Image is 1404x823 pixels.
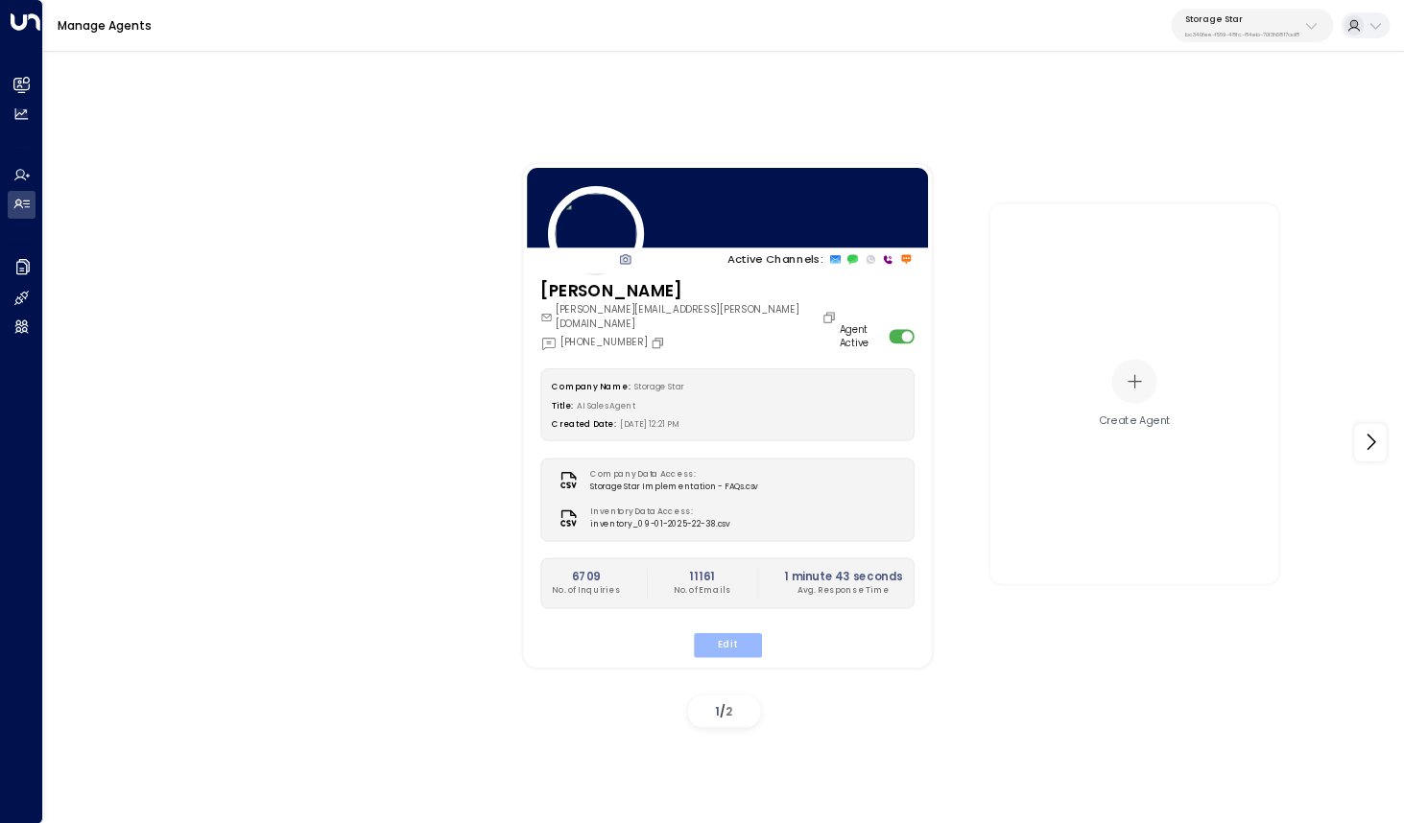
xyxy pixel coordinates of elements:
[589,467,750,480] label: Company Data Access:
[633,381,683,391] span: Storage Star
[726,250,821,267] p: Active Channels:
[726,703,732,719] span: 2
[552,568,620,584] h2: 6709
[693,632,761,657] button: Edit
[589,506,722,518] label: Inventory Data Access:
[619,418,678,429] span: [DATE] 12:21 PM
[783,568,902,584] h2: 1 minute 43 seconds
[715,703,720,719] span: 1
[589,480,757,492] span: Storage Star Implementation - FAQs.csv
[552,399,573,410] label: Title:
[673,568,730,584] h2: 11161
[1171,9,1333,42] button: Storage Starbc340fee-f559-48fc-84eb-70f3f6817ad8
[1098,412,1170,428] div: Create Agent
[839,322,883,351] label: Agent Active
[821,310,839,324] button: Copy
[552,584,620,597] p: No. of Inquiries
[539,278,839,303] h3: [PERSON_NAME]
[650,335,668,349] button: Copy
[1185,31,1299,38] p: bc340fee-f559-48fc-84eb-70f3f6817ad8
[589,518,729,530] span: inventory_09-01-2025-22-38.csv
[547,185,643,281] img: 120_headshot.jpg
[577,399,635,410] span: AI Sales Agent
[58,17,152,34] a: Manage Agents
[673,584,730,597] p: No. of Emails
[539,302,839,331] div: [PERSON_NAME][EMAIL_ADDRESS][PERSON_NAME][DOMAIN_NAME]
[552,418,615,429] label: Created Date:
[552,381,630,391] label: Company Name:
[688,695,760,727] div: /
[783,584,902,597] p: Avg. Response Time
[539,335,667,351] div: [PHONE_NUMBER]
[1185,13,1299,25] p: Storage Star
